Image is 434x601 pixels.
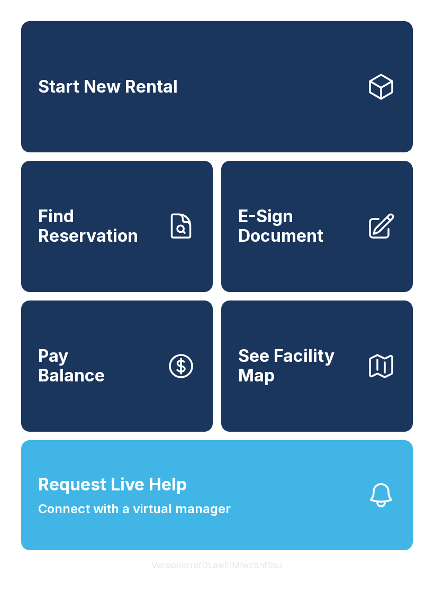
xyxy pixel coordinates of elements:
span: Pay Balance [38,347,105,385]
span: See Facility Map [238,347,358,385]
a: Start New Rental [21,21,413,152]
span: Request Live Help [38,472,187,497]
button: Request Live HelpConnect with a virtual manager [21,440,413,550]
span: Connect with a virtual manager [38,499,231,518]
span: Find Reservation [38,207,158,245]
span: Start New Rental [38,77,178,97]
button: PayBalance [21,300,213,432]
span: E-Sign Document [238,207,358,245]
a: Find Reservation [21,161,213,292]
a: E-Sign Document [221,161,413,292]
button: See Facility Map [221,300,413,432]
button: VersionkrrefDLawElMlwz8nfSsJ [143,550,291,580]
